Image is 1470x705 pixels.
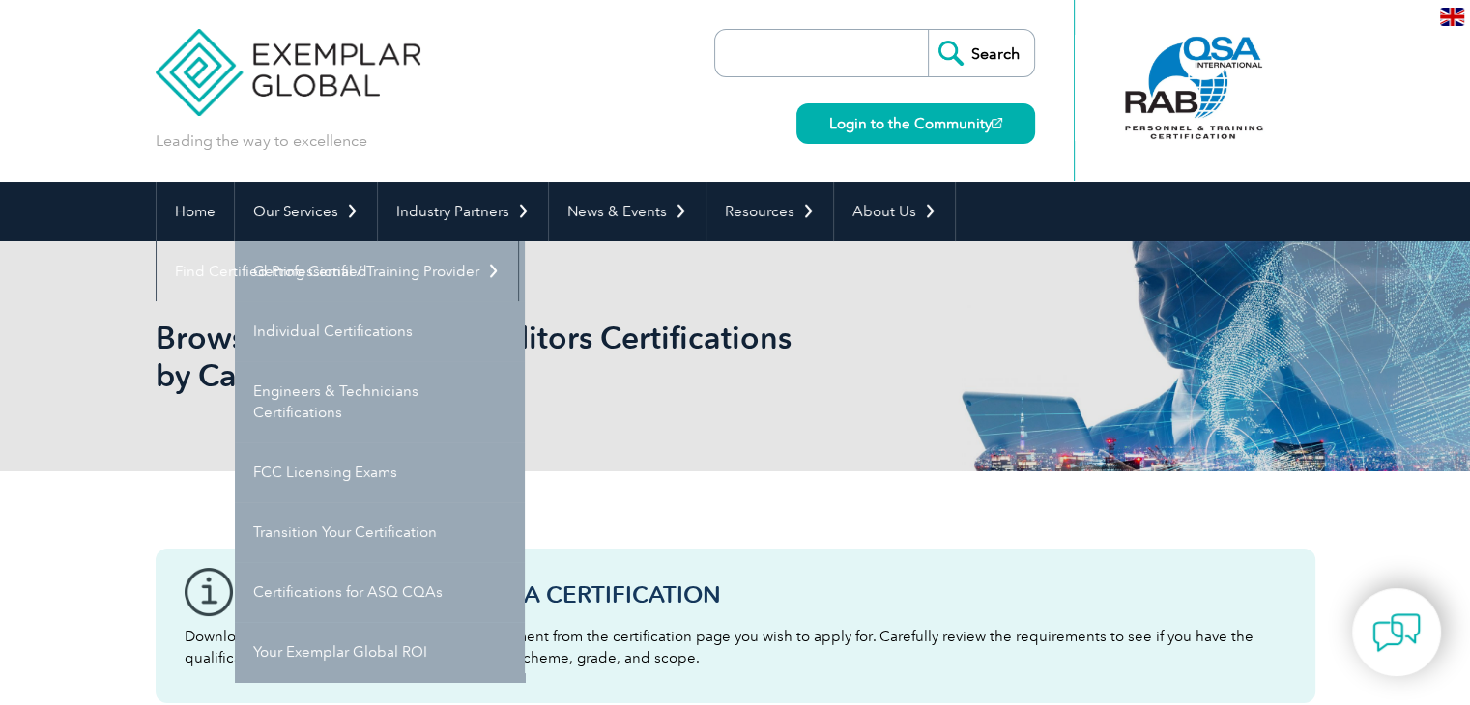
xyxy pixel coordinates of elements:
[235,562,525,622] a: Certifications for ASQ CQAs
[156,319,898,394] h1: Browse All Individual Auditors Certifications by Category
[1440,8,1464,26] img: en
[156,130,367,152] p: Leading the way to excellence
[243,582,1286,606] h3: Before You Apply For a Certification
[235,502,525,562] a: Transition Your Certification
[796,103,1035,144] a: Login to the Community
[378,182,548,241] a: Industry Partners
[928,30,1034,76] input: Search
[1372,608,1421,657] img: contact-chat.png
[235,442,525,502] a: FCC Licensing Exams
[549,182,706,241] a: News & Events
[157,241,518,301] a: Find Certified Professional / Training Provider
[235,622,525,682] a: Your Exemplar Global ROI
[992,118,1002,128] img: open_square.png
[235,182,377,241] a: Our Services
[157,182,234,241] a: Home
[235,361,525,442] a: Engineers & Technicians Certifications
[834,182,955,241] a: About Us
[706,182,833,241] a: Resources
[185,626,1286,668] p: Download the “Certification Requirements” document from the certification page you wish to apply ...
[235,301,525,361] a: Individual Certifications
